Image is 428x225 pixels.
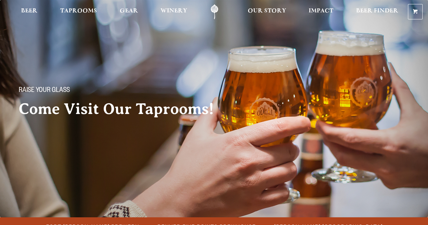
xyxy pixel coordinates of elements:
[60,8,97,14] span: Taprooms
[17,4,42,19] a: Beer
[352,4,403,19] a: Beer Finder
[56,4,101,19] a: Taprooms
[248,8,286,14] span: Our Story
[160,8,187,14] span: Winery
[356,8,398,14] span: Beer Finder
[19,87,70,95] span: Raise your glass
[304,4,338,19] a: Impact
[309,8,333,14] span: Impact
[115,4,142,19] a: Gear
[120,8,138,14] span: Gear
[19,101,227,117] h2: Come Visit Our Taprooms!
[156,4,192,19] a: Winery
[202,4,227,19] a: Odell Home
[243,4,291,19] a: Our Story
[21,8,37,14] span: Beer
